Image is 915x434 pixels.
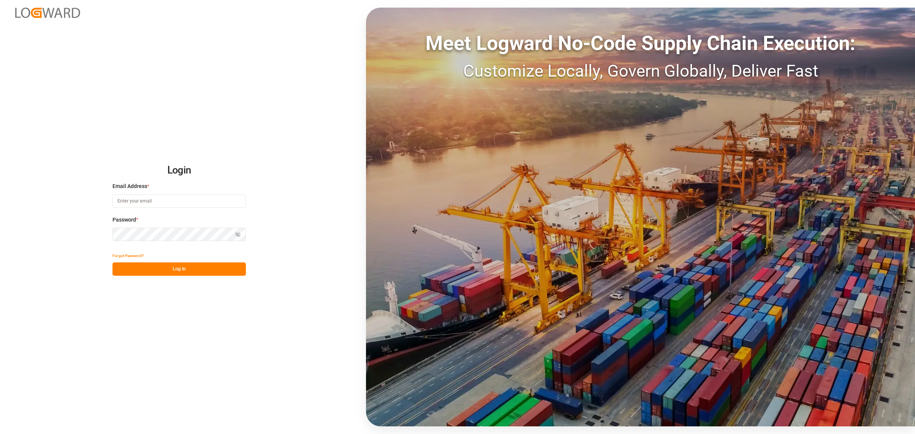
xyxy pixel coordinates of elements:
input: Enter your email [112,194,246,208]
div: Meet Logward No-Code Supply Chain Execution: [366,29,915,58]
button: Forgot Password? [112,249,144,262]
span: Password [112,216,136,224]
button: Log In [112,262,246,276]
div: Customize Locally, Govern Globally, Deliver Fast [366,58,915,84]
img: Logward_new_orange.png [15,8,80,18]
h2: Login [112,158,246,183]
span: Email Address [112,182,147,190]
